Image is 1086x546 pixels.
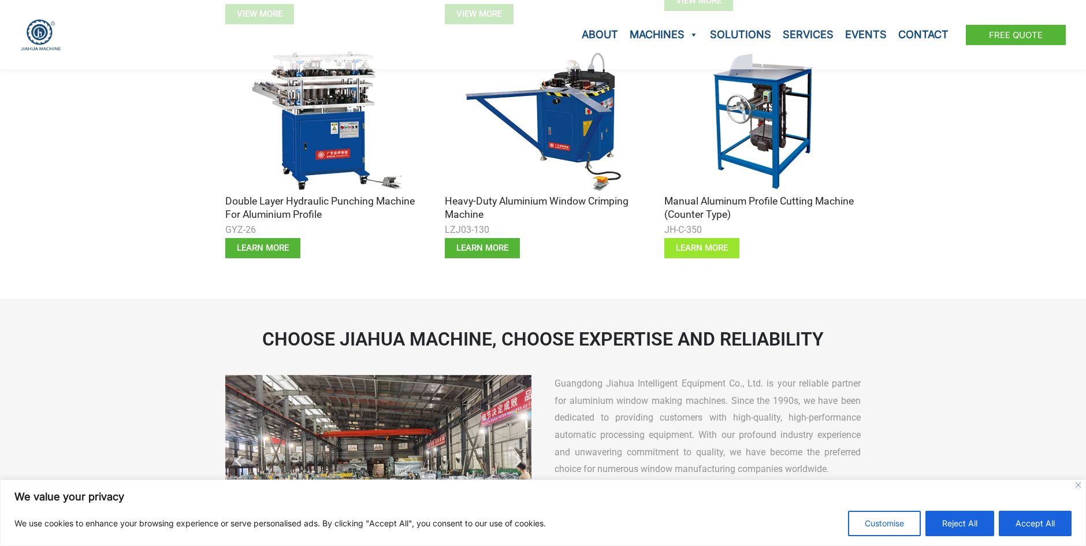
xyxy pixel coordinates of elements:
[1076,482,1081,488] img: Close
[237,244,289,252] span: learn more
[676,244,728,252] span: learn more
[664,238,739,258] a: learn more
[664,47,861,195] img: aluminium window making machine 6
[511,454,526,469] div: 下一张幻灯片
[966,25,1066,45] a: Free Quote
[20,19,61,51] img: JH Aluminium Window & Door Processing Machines
[231,454,246,469] div: 上一张幻灯片
[925,511,994,536] button: Reject All
[555,375,861,478] div: Guangdong Jiahua Intelligent Equipment Co., Ltd. is your reliable partner for aluminium window ma...
[664,221,861,239] div: JH-C-350
[225,238,300,258] a: learn more
[14,490,1072,504] p: We value your privacy
[445,238,520,258] a: learn more
[848,511,921,536] button: Customise
[445,195,641,221] h3: Heavy-duty Aluminium Window Crimping Machine
[262,328,824,352] h2: Choose Jiahua Machine, Choose Expertise and Reliability
[999,511,1072,536] button: Accept All
[456,244,508,252] span: learn more
[225,47,422,195] img: aluminium window making machine 4
[664,195,861,221] h3: Manual Aluminum Profile Cutting Machine (Counter Type)
[445,47,641,195] img: aluminium window making machine 5
[445,221,641,239] div: LZJ03-130
[225,195,422,221] h3: Double Layer Hydraulic Punching Machine for Aluminium Profile
[225,221,422,239] div: GYZ-26
[14,517,546,530] p: We use cookies to enhance your browsing experience or serve personalised ads. By clicking "Accept...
